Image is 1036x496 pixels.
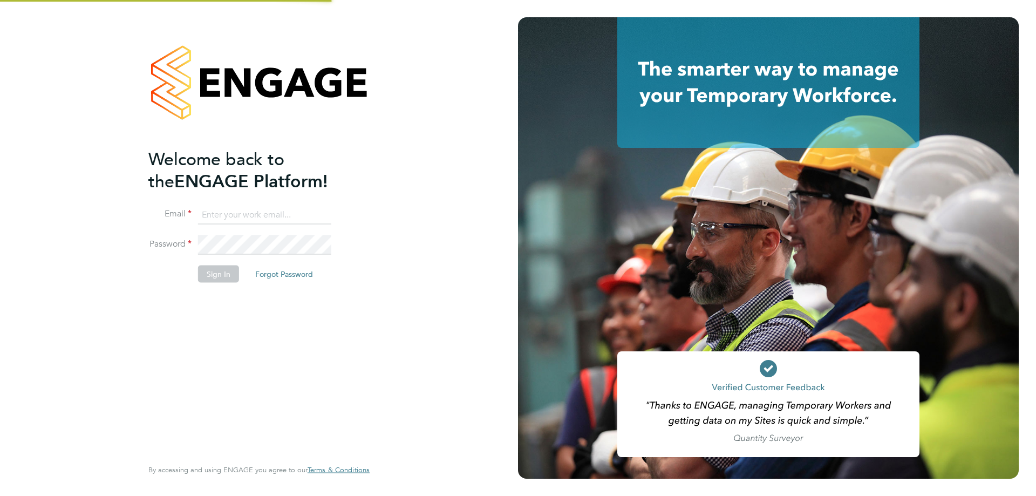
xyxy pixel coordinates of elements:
label: Email [148,208,192,220]
input: Enter your work email... [198,205,331,225]
span: By accessing and using ENGAGE you agree to our [148,465,370,474]
button: Sign In [198,266,239,283]
h2: ENGAGE Platform! [148,148,359,192]
a: Terms & Conditions [308,466,370,474]
button: Forgot Password [247,266,322,283]
label: Password [148,239,192,250]
span: Welcome back to the [148,148,284,192]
